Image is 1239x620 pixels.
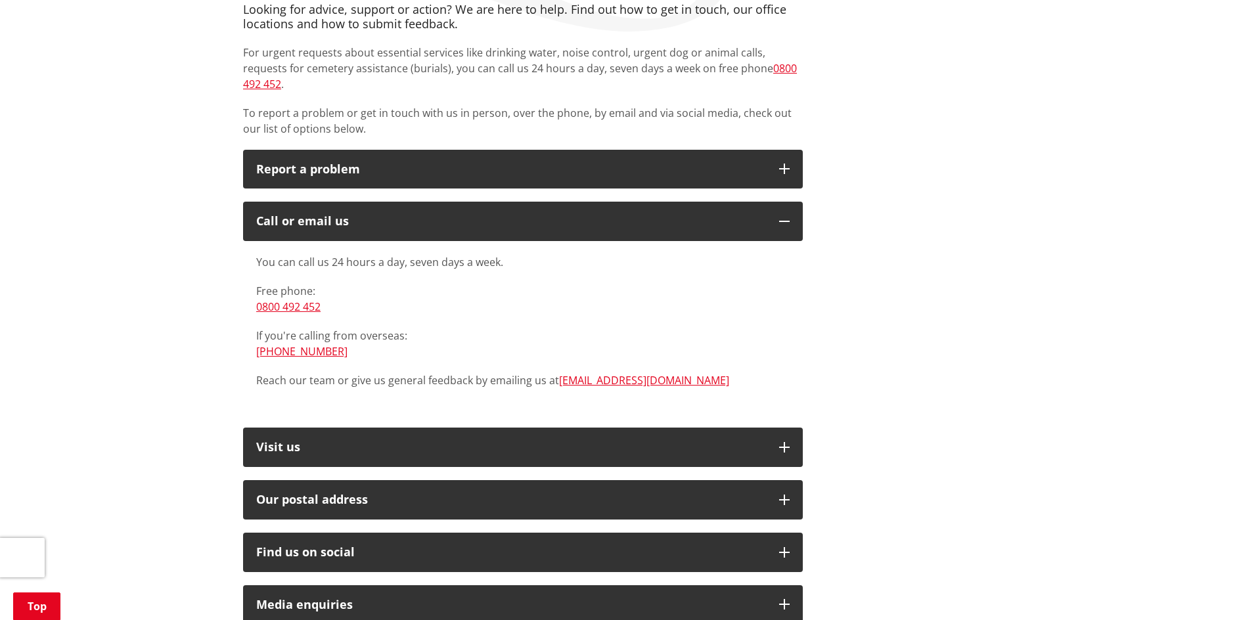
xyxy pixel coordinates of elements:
[256,598,766,611] div: Media enquiries
[256,163,766,176] p: Report a problem
[243,3,803,31] h4: Looking for advice, support or action? We are here to help. Find out how to get in touch, our off...
[256,283,790,315] p: Free phone:
[243,202,803,241] button: Call or email us
[243,45,803,92] p: For urgent requests about essential services like drinking water, noise control, urgent dog or an...
[1179,565,1226,612] iframe: Messenger Launcher
[256,344,348,359] a: [PHONE_NUMBER]
[256,299,321,314] a: 0800 492 452
[256,372,790,388] p: Reach our team or give us general feedback by emailing us at
[243,61,797,91] a: 0800 492 452
[13,592,60,620] a: Top
[256,215,766,228] div: Call or email us
[256,328,790,359] p: If you're calling from overseas:
[243,428,803,467] button: Visit us
[243,480,803,520] button: Our postal address
[256,546,766,559] div: Find us on social
[243,150,803,189] button: Report a problem
[243,533,803,572] button: Find us on social
[256,493,766,506] h2: Our postal address
[559,373,729,387] a: [EMAIL_ADDRESS][DOMAIN_NAME]
[256,254,790,270] p: You can call us 24 hours a day, seven days a week.
[256,441,766,454] p: Visit us
[243,105,803,137] p: To report a problem or get in touch with us in person, over the phone, by email and via social me...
